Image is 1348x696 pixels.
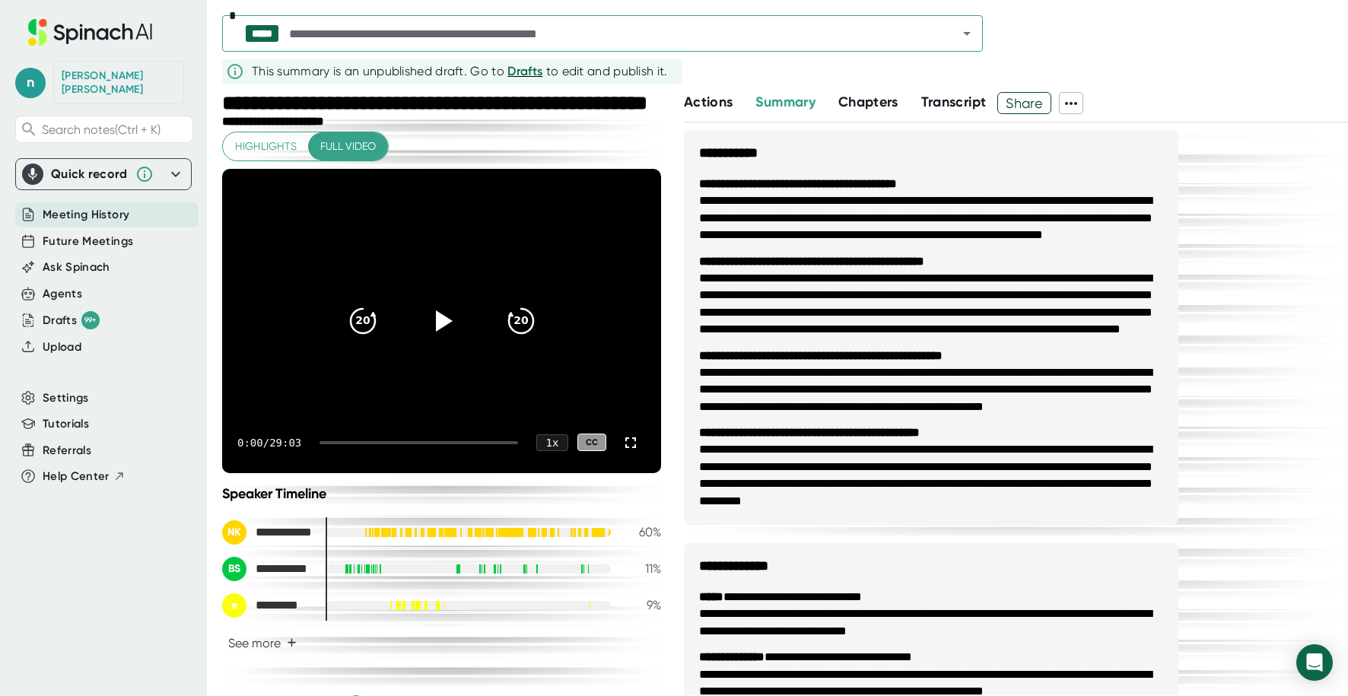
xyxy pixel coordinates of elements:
span: Chapters [838,94,898,110]
button: Meeting History [43,206,129,224]
div: Speaker Timeline [222,485,661,502]
button: Actions [684,92,733,113]
div: Quick record [51,167,128,182]
div: Quick record [22,159,185,189]
button: Drafts 99+ [43,311,100,329]
span: Summary [755,94,815,110]
button: Chapters [838,92,898,113]
span: Drafts [507,64,542,78]
span: Highlights [235,137,297,156]
div: 0:00 / 29:03 [237,437,301,449]
button: Summary [755,92,815,113]
button: Upload [43,338,81,356]
div: 99+ [81,311,100,329]
button: Drafts [507,62,542,81]
div: Open Intercom Messenger [1296,644,1333,681]
span: + [287,637,297,649]
div: Nicole Kelly [222,520,313,545]
span: Share [998,90,1051,116]
button: See more+ [222,630,303,656]
div: Nicole Kelly [62,69,176,96]
button: Agents [43,285,82,303]
div: NK [222,520,246,545]
button: Future Meetings [43,233,133,250]
span: Full video [320,137,376,156]
div: Bre Sheldon [222,557,313,581]
div: e00321380 [222,593,313,618]
div: 11 % [623,561,661,576]
button: Share [997,92,1051,114]
button: Transcript [921,92,987,113]
button: Tutorials [43,415,89,433]
div: 9 % [623,598,661,612]
button: Ask Spinach [43,259,110,276]
button: Open [956,23,978,44]
div: This summary is an unpublished draft. Go to to edit and publish it. [252,62,668,81]
button: Full video [308,132,388,160]
div: CC [577,434,606,451]
button: Help Center [43,468,126,485]
div: 1 x [536,434,568,451]
button: Highlights [223,132,309,160]
div: e [222,593,246,618]
button: Referrals [43,442,91,459]
span: Help Center [43,468,110,485]
div: 60 % [623,525,661,539]
div: BS [222,557,246,581]
span: Search notes (Ctrl + K) [42,122,161,137]
div: Drafts [43,311,100,329]
span: Transcript [921,94,987,110]
span: n [15,68,46,98]
span: Actions [684,94,733,110]
button: Settings [43,389,89,407]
